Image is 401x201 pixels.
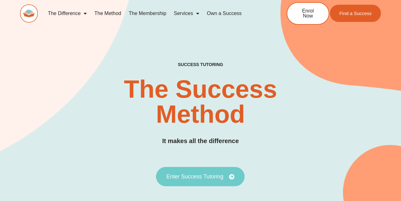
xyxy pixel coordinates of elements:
span: Find a Success [339,11,372,16]
a: Enter Success Tutoring [156,167,245,186]
h4: SUCCESS TUTORING​ [147,62,254,67]
h3: It makes all the difference [162,136,239,146]
a: The Method [91,6,125,21]
h2: The Success Method [119,77,282,127]
a: Services [170,6,203,21]
span: Enter Success Tutoring [166,174,223,179]
a: Enrol Now [287,2,329,25]
a: The Difference [44,6,91,21]
a: Own a Success [203,6,245,21]
a: The Membership [125,6,170,21]
span: Enrol Now [297,8,319,18]
a: Find a Success [330,5,381,22]
nav: Menu [44,6,266,21]
iframe: Chat Widget [370,171,401,201]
